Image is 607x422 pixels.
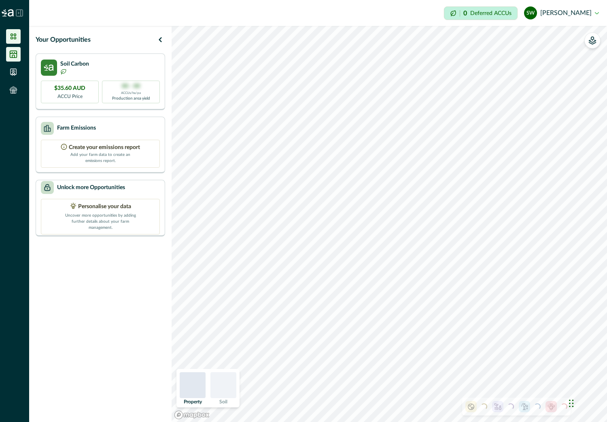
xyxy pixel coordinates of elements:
[36,35,91,45] p: Your Opportunities
[174,410,210,420] a: Mapbox logo
[524,3,599,23] button: Stephen Warnken[PERSON_NAME]
[60,211,141,231] p: Uncover more opportunities by adding further details about your farm management.
[57,93,83,100] p: ACCU Price
[569,391,574,416] div: Drag
[54,84,85,93] p: $35.60 AUD
[60,60,89,68] p: Soil Carbon
[122,82,140,91] p: 00 - 00
[121,91,141,96] p: ACCUs/ha/pa
[78,202,131,211] p: Personalise your data
[184,399,202,404] p: Property
[470,10,511,16] p: Deferred ACCUs
[463,10,467,17] p: 0
[567,383,607,422] iframe: Chat Widget
[2,9,14,17] img: Logo
[57,124,96,132] p: Farm Emissions
[57,183,125,192] p: Unlock more Opportunities
[112,96,150,102] p: Production area yield
[70,152,131,164] p: Add your farm data to create an emissions report.
[219,399,227,404] p: Soil
[69,143,140,152] p: Create your emissions report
